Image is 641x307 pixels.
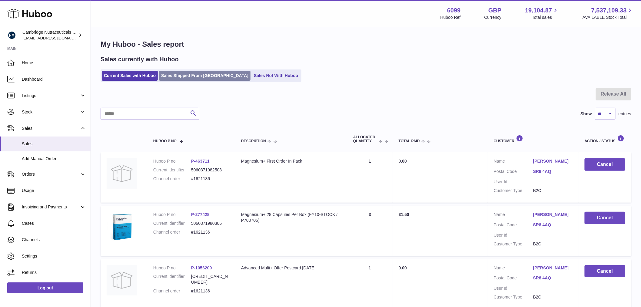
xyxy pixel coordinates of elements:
[101,39,631,49] h1: My Huboo - Sales report
[583,15,634,20] span: AVAILABLE Stock Total
[532,15,559,20] span: Total sales
[107,265,137,295] img: no-photo.jpg
[399,159,407,164] span: 0.00
[102,71,158,81] a: Current Sales with Huboo
[153,212,191,218] dt: Huboo P no
[494,169,533,176] dt: Postal Code
[347,206,393,256] td: 3
[533,294,573,300] dd: B2C
[581,111,592,117] label: Show
[191,221,229,226] dd: 5060371980306
[22,29,77,41] div: Cambridge Nutraceuticals Ltd
[494,294,533,300] dt: Customer Type
[494,212,533,219] dt: Name
[525,6,552,15] span: 19,104.87
[159,71,251,81] a: Sales Shipped From [GEOGRAPHIC_DATA]
[22,35,89,40] span: [EMAIL_ADDRESS][DOMAIN_NAME]
[484,15,502,20] div: Currency
[191,229,229,235] dd: #1621136
[7,282,83,293] a: Log out
[22,109,80,115] span: Stock
[191,288,229,294] dd: #1621136
[22,204,80,210] span: Invoicing and Payments
[22,141,86,147] span: Sales
[153,139,177,143] span: Huboo P no
[494,179,533,185] dt: User Id
[22,126,80,131] span: Sales
[591,6,627,15] span: 7,537,109.33
[583,6,634,20] a: 7,537,109.33 AVAILABLE Stock Total
[494,265,533,272] dt: Name
[494,158,533,166] dt: Name
[494,285,533,291] dt: User Id
[353,135,377,143] span: ALLOCATED Quantity
[153,176,191,182] dt: Channel order
[585,212,625,224] button: Cancel
[494,222,533,229] dt: Postal Code
[22,253,86,259] span: Settings
[191,212,210,217] a: P-277428
[440,15,461,20] div: Huboo Ref
[347,152,393,203] td: 1
[619,111,631,117] span: entries
[241,139,266,143] span: Description
[585,265,625,278] button: Cancel
[7,31,16,40] img: huboo@camnutra.com
[153,158,191,164] dt: Huboo P no
[399,212,409,217] span: 31.50
[191,265,212,270] a: P-1056209
[585,158,625,171] button: Cancel
[494,241,533,247] dt: Customer Type
[191,274,229,285] dd: [CREDIT_CARD_NUMBER]
[533,275,573,281] a: SR8 4AQ
[494,232,533,238] dt: User Id
[488,6,501,15] strong: GBP
[101,55,179,63] h2: Sales currently with Huboo
[22,93,80,99] span: Listings
[22,171,80,177] span: Orders
[22,188,86,194] span: Usage
[494,135,573,143] div: Customer
[494,188,533,194] dt: Customer Type
[22,221,86,226] span: Cases
[107,158,137,189] img: no-photo.jpg
[22,60,86,66] span: Home
[153,265,191,271] dt: Huboo P no
[525,6,559,20] a: 19,104.87 Total sales
[241,158,341,164] div: Magnesium+ First Order In Pack
[191,159,210,164] a: P-463711
[252,71,300,81] a: Sales Not With Huboo
[533,222,573,228] a: SR8 4AQ
[191,176,229,182] dd: #1621136
[585,135,625,143] div: Action / Status
[533,169,573,174] a: SR8 4AQ
[153,274,191,285] dt: Current identifier
[107,212,137,242] img: 1619447755.png
[533,241,573,247] dd: B2C
[22,156,86,162] span: Add Manual Order
[22,76,86,82] span: Dashboard
[153,288,191,294] dt: Channel order
[241,212,341,223] div: Magnesium+ 28 Capsules Per Box (FY10-STOCK / P700706)
[399,139,420,143] span: Total paid
[533,265,573,271] a: [PERSON_NAME]
[153,167,191,173] dt: Current identifier
[533,212,573,218] a: [PERSON_NAME]
[494,275,533,282] dt: Postal Code
[153,221,191,226] dt: Current identifier
[399,265,407,270] span: 0.00
[22,237,86,243] span: Channels
[153,229,191,235] dt: Channel order
[533,158,573,164] a: [PERSON_NAME]
[191,167,229,173] dd: 5060371982508
[533,188,573,194] dd: B2C
[22,270,86,275] span: Returns
[241,265,341,271] div: Advanced Multi+ Offer Postcard [DATE]
[447,6,461,15] strong: 6099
